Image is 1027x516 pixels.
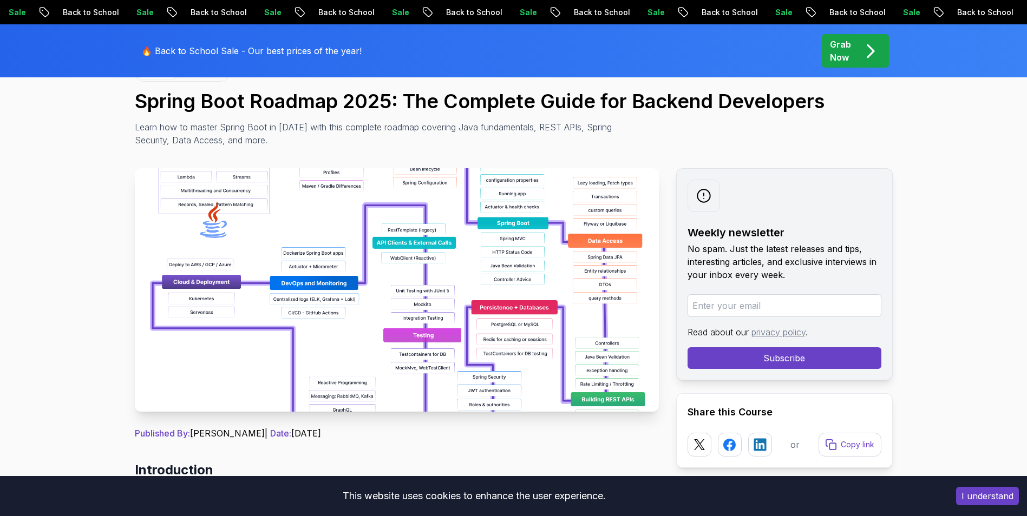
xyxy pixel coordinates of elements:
[688,405,881,420] h2: Share this Course
[636,7,671,18] p: Sale
[135,428,190,439] span: Published By:
[135,121,620,147] p: Learn how to master Spring Boot in [DATE] with this complete roadmap covering Java fundamentals, ...
[841,439,874,450] p: Copy link
[790,438,800,451] p: or
[8,484,940,508] div: This website uses cookies to enhance the user experience.
[135,427,659,440] p: [PERSON_NAME] | [DATE]
[562,7,636,18] p: Back to School
[688,225,881,240] h2: Weekly newsletter
[125,7,160,18] p: Sale
[135,168,659,412] img: Spring Boot Roadmap 2025: The Complete Guide for Backend Developers thumbnail
[892,7,926,18] p: Sale
[435,7,508,18] p: Back to School
[688,347,881,369] button: Subscribe
[381,7,415,18] p: Sale
[751,327,806,338] a: privacy policy
[688,326,881,339] p: Read about our .
[51,7,125,18] p: Back to School
[830,38,851,64] p: Grab Now
[690,7,764,18] p: Back to School
[819,433,881,457] button: Copy link
[179,7,253,18] p: Back to School
[818,7,892,18] p: Back to School
[508,7,543,18] p: Sale
[688,294,881,317] input: Enter your email
[956,487,1019,505] button: Accept cookies
[946,7,1019,18] p: Back to School
[764,7,799,18] p: Sale
[141,44,362,57] p: 🔥 Back to School Sale - Our best prices of the year!
[307,7,381,18] p: Back to School
[253,7,287,18] p: Sale
[688,242,881,281] p: No spam. Just the latest releases and tips, interesting articles, and exclusive interviews in you...
[135,461,659,479] h2: Introduction
[135,90,893,112] h1: Spring Boot Roadmap 2025: The Complete Guide for Backend Developers
[270,428,291,439] span: Date:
